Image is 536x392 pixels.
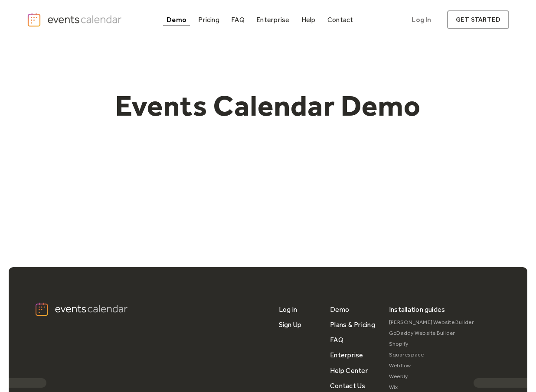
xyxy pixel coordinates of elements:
div: FAQ [231,17,245,22]
a: Squarespace [389,350,474,360]
a: Weebly [389,371,474,382]
a: Log In [403,10,440,29]
a: Pricing [195,14,223,26]
a: home [27,12,124,27]
div: Pricing [198,17,219,22]
a: Sign Up [279,317,302,332]
a: Help Center [330,363,368,378]
a: GoDaddy Website Builder [389,328,474,339]
a: Log in [279,302,297,317]
a: Demo [330,302,349,317]
a: get started [447,10,509,29]
a: Enterprise [330,347,363,363]
a: Enterprise [253,14,293,26]
div: Enterprise [256,17,289,22]
a: Demo [163,14,190,26]
div: Help [301,17,316,22]
a: Contact [324,14,357,26]
a: FAQ [228,14,248,26]
a: Webflow [389,360,474,371]
h1: Events Calendar Demo [101,88,435,123]
a: Plans & Pricing [330,317,375,332]
a: Help [298,14,319,26]
a: Shopify [389,339,474,350]
div: Installation guides [389,302,445,317]
a: FAQ [330,332,343,347]
a: [PERSON_NAME] Website Builder [389,317,474,328]
div: Contact [327,17,353,22]
div: Demo [167,17,186,22]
